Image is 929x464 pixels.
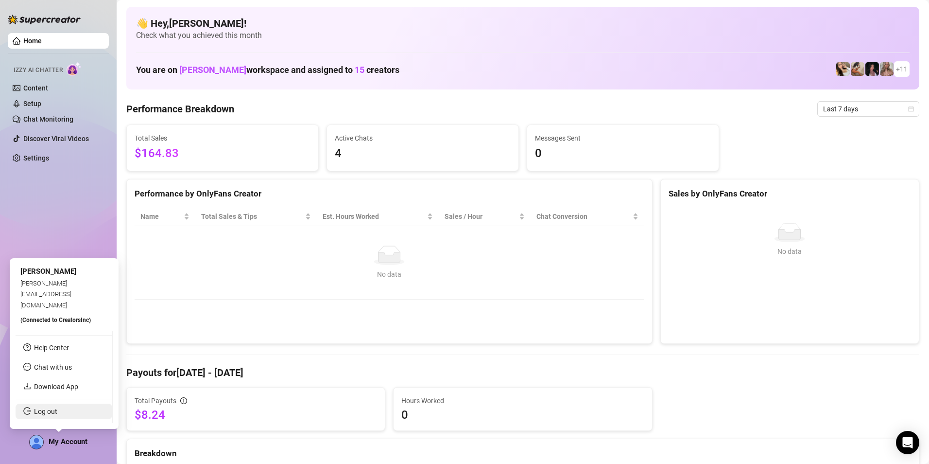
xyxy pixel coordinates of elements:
a: Help Center [34,344,69,352]
span: Chat Conversion [536,211,630,222]
a: Content [23,84,48,92]
span: 0 [535,144,711,163]
th: Chat Conversion [531,207,644,226]
span: $8.24 [135,407,377,423]
span: $164.83 [135,144,310,163]
img: ALV-UjXOn4RsLQXpKZloP83vtGLCHp8YP-_uTANj3iuxxRMGKHJSOkkFBq1o8kdHS5m-Yrq29-Sd8KPlddzjBCQwZIuR8yA2P... [30,435,43,449]
span: info-circle [180,397,187,404]
div: Performance by OnlyFans Creator [135,187,644,200]
h1: You are on workspace and assigned to creators [136,65,399,75]
img: Kayla (@kaylathaylababy) [851,62,864,76]
th: Name [135,207,195,226]
span: Messages Sent [535,133,711,143]
a: Settings [23,154,49,162]
span: Sales / Hour [445,211,517,222]
span: Active Chats [335,133,511,143]
div: Open Intercom Messenger [896,431,919,454]
span: Chat with us [34,363,72,371]
span: Total Sales & Tips [201,211,303,222]
div: No data [672,246,907,257]
span: (Connected to CreatorsInc ) [20,317,91,323]
img: Kenzie (@dmaxkenz) [880,62,894,76]
span: 4 [335,144,511,163]
span: 15 [355,65,364,75]
th: Sales / Hour [439,207,531,226]
h4: Payouts for [DATE] - [DATE] [126,366,919,379]
span: Name [140,211,182,222]
span: calendar [908,106,914,112]
img: AI Chatter [67,62,82,76]
img: logo-BBDzfeDw.svg [8,15,81,24]
span: 0 [401,407,644,423]
div: Breakdown [135,447,911,460]
span: Izzy AI Chatter [14,66,63,75]
span: Total Sales [135,133,310,143]
a: Discover Viral Videos [23,135,89,143]
span: message [23,363,31,371]
span: Last 7 days [823,102,913,116]
h4: Performance Breakdown [126,102,234,116]
span: My Account [49,437,87,446]
span: Total Payouts [135,395,176,406]
h4: 👋 Hey, [PERSON_NAME] ! [136,17,910,30]
div: Sales by OnlyFans Creator [669,187,911,200]
a: Home [23,37,42,45]
a: Chat Monitoring [23,115,73,123]
a: Setup [23,100,41,107]
th: Total Sales & Tips [195,207,316,226]
a: Log out [34,408,57,415]
img: Avry (@avryjennerfree) [836,62,850,76]
div: No data [144,269,635,280]
div: Est. Hours Worked [323,211,425,222]
span: Check what you achieved this month [136,30,910,41]
span: [PERSON_NAME] [20,267,76,276]
a: Download App [34,383,78,391]
span: [PERSON_NAME] [179,65,246,75]
span: Hours Worked [401,395,644,406]
li: Log out [16,404,112,419]
span: + 11 [896,64,908,74]
img: Baby (@babyyyybellaa) [865,62,879,76]
span: [PERSON_NAME][EMAIL_ADDRESS][DOMAIN_NAME] [20,280,71,309]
